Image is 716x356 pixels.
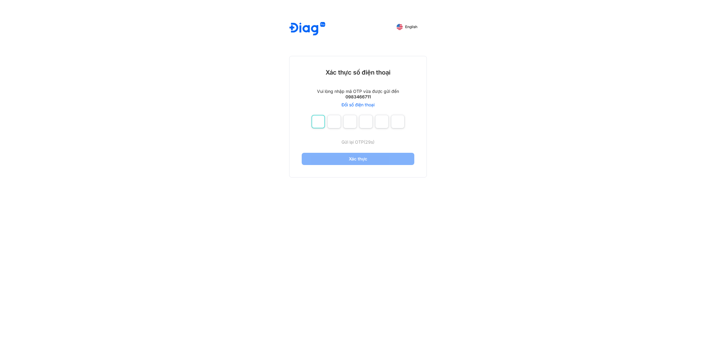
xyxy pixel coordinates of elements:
[397,24,403,30] img: English
[405,25,417,29] span: English
[392,22,422,32] button: English
[302,153,414,165] button: Xác thực
[341,102,375,108] a: Đổi số điện thoại
[345,94,371,100] div: 0983466711
[317,89,399,94] div: Vui lòng nhập mã OTP vừa được gửi đến
[326,68,390,76] div: Xác thực số điện thoại
[289,22,325,36] img: logo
